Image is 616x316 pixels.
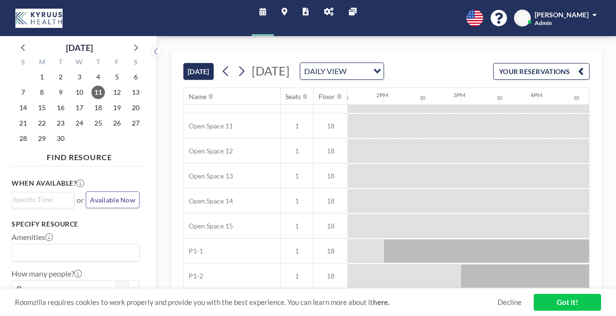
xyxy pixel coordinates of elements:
[314,197,347,205] span: 18
[453,91,465,99] div: 3PM
[184,247,203,255] span: P1-1
[517,14,528,23] span: ZM
[12,269,82,278] label: How many people?
[12,244,139,261] div: Search for option
[535,19,552,26] span: Admin
[91,116,105,130] span: Thursday, September 25, 2025
[314,222,347,230] span: 18
[91,70,105,84] span: Thursday, September 4, 2025
[54,116,67,130] span: Tuesday, September 23, 2025
[184,122,233,130] span: Open Space 11
[183,63,214,80] button: [DATE]
[252,63,290,78] span: [DATE]
[530,91,542,99] div: 4PM
[314,122,347,130] span: 18
[110,101,124,114] span: Friday, September 19, 2025
[281,247,313,255] span: 1
[54,132,67,145] span: Tuesday, September 30, 2025
[184,197,233,205] span: Open Space 14
[13,194,69,205] input: Search for option
[574,95,579,101] div: 30
[90,196,135,204] span: Available Now
[13,246,134,259] input: Search for option
[314,147,347,155] span: 18
[16,132,30,145] span: Sunday, September 28, 2025
[376,91,388,99] div: 2PM
[16,101,30,114] span: Sunday, September 14, 2025
[493,63,590,80] button: YOUR RESERVATIONS
[498,298,522,307] a: Decline
[86,191,140,208] button: Available Now
[14,57,33,69] div: S
[73,101,86,114] span: Wednesday, September 17, 2025
[12,232,53,242] label: Amenities
[420,95,425,101] div: 30
[35,132,49,145] span: Monday, September 29, 2025
[35,116,49,130] span: Monday, September 22, 2025
[107,57,126,69] div: F
[184,147,233,155] span: Open Space 12
[110,86,124,99] span: Friday, September 12, 2025
[51,57,70,69] div: T
[126,57,145,69] div: S
[535,11,589,19] span: [PERSON_NAME]
[302,65,348,77] span: DAILY VIEW
[12,220,140,228] h3: Specify resource
[189,92,206,101] div: Name
[12,149,147,162] h4: FIND RESOURCE
[184,172,233,180] span: Open Space 13
[534,294,601,311] a: Got it!
[128,280,140,297] button: +
[373,298,389,306] a: here.
[33,57,51,69] div: M
[16,86,30,99] span: Sunday, September 7, 2025
[15,298,498,307] span: Roomzilla requires cookies to work properly and provide you with the best experience. You can lea...
[349,65,368,77] input: Search for option
[54,86,67,99] span: Tuesday, September 9, 2025
[281,172,313,180] span: 1
[70,57,89,69] div: W
[77,195,84,205] span: or
[281,147,313,155] span: 1
[91,101,105,114] span: Thursday, September 18, 2025
[12,192,74,207] div: Search for option
[314,272,347,280] span: 18
[73,70,86,84] span: Wednesday, September 3, 2025
[314,247,347,255] span: 18
[66,41,93,54] div: [DATE]
[281,122,313,130] span: 1
[281,197,313,205] span: 1
[16,116,30,130] span: Sunday, September 21, 2025
[184,272,203,280] span: P1-2
[184,222,233,230] span: Open Space 15
[35,70,49,84] span: Monday, September 1, 2025
[35,86,49,99] span: Monday, September 8, 2025
[54,101,67,114] span: Tuesday, September 16, 2025
[35,101,49,114] span: Monday, September 15, 2025
[89,57,107,69] div: T
[73,86,86,99] span: Wednesday, September 10, 2025
[281,272,313,280] span: 1
[314,172,347,180] span: 18
[281,222,313,230] span: 1
[54,70,67,84] span: Tuesday, September 2, 2025
[497,95,502,101] div: 30
[129,86,142,99] span: Saturday, September 13, 2025
[129,70,142,84] span: Saturday, September 6, 2025
[300,63,384,79] div: Search for option
[91,86,105,99] span: Thursday, September 11, 2025
[129,116,142,130] span: Saturday, September 27, 2025
[129,101,142,114] span: Saturday, September 20, 2025
[319,92,335,101] div: Floor
[15,9,63,28] img: organization-logo
[73,116,86,130] span: Wednesday, September 24, 2025
[110,116,124,130] span: Friday, September 26, 2025
[110,70,124,84] span: Friday, September 5, 2025
[285,92,301,101] div: Seats
[116,280,128,297] button: -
